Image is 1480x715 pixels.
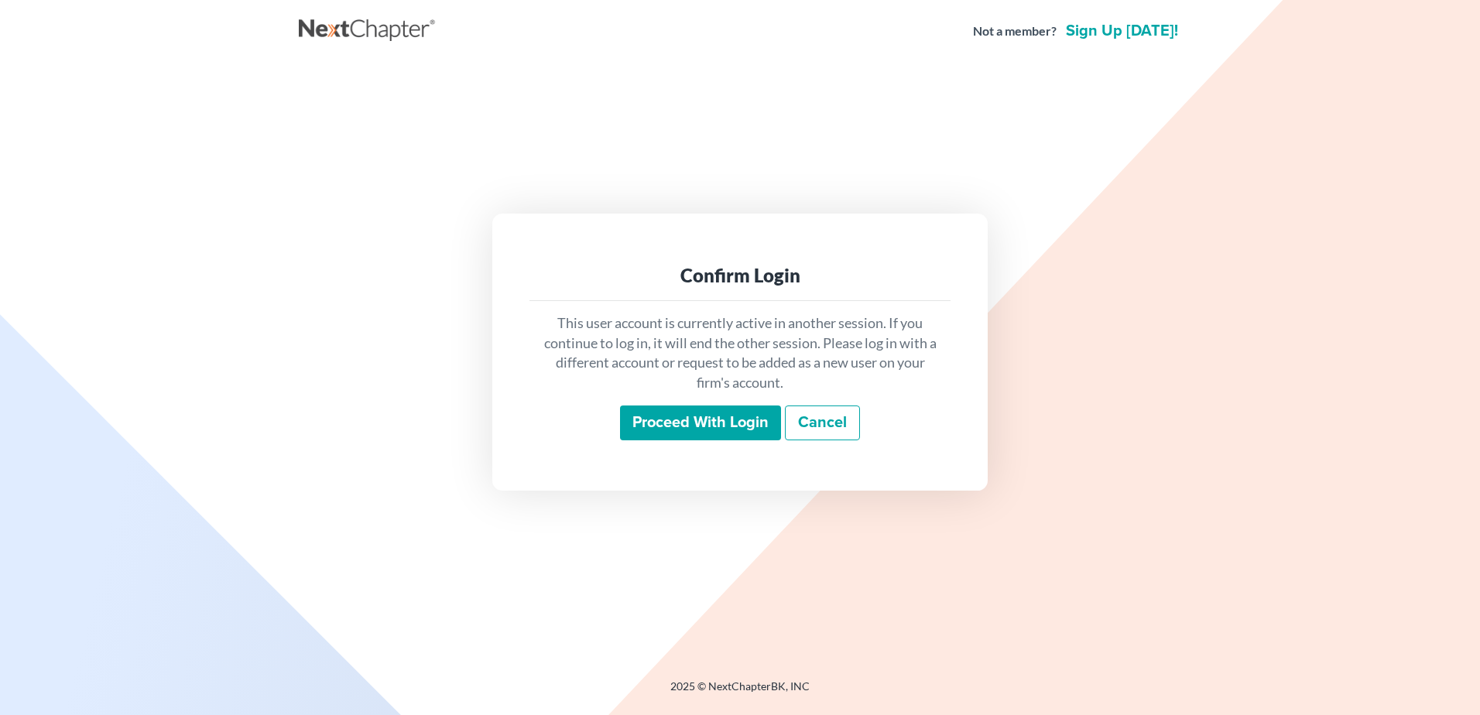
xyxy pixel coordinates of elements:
[785,405,860,441] a: Cancel
[542,313,938,393] p: This user account is currently active in another session. If you continue to log in, it will end ...
[299,679,1181,706] div: 2025 © NextChapterBK, INC
[542,263,938,288] div: Confirm Login
[1063,23,1181,39] a: Sign up [DATE]!
[973,22,1057,40] strong: Not a member?
[620,405,781,441] input: Proceed with login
